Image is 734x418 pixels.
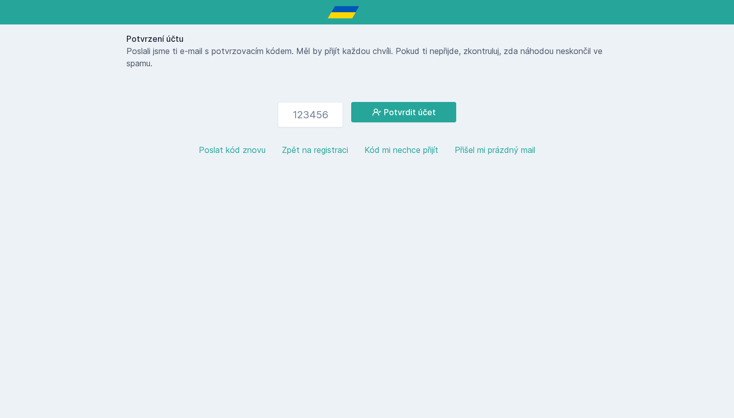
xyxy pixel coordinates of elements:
[126,33,608,45] h1: Potvrzení účtu
[455,144,535,156] button: Přišel mi prázdný mail
[126,45,608,69] p: Poslali jsme ti e-mail s potvrzovacím kódem. Měl by přijít každou chvíli. Pokud ti nepřijde, zkon...
[364,144,438,156] button: Kód mi nechce přijít
[278,102,343,127] input: 123456
[351,102,456,122] button: Potvrdit účet
[282,144,348,156] button: Zpět na registraci
[199,144,266,156] button: Poslat kód znovu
